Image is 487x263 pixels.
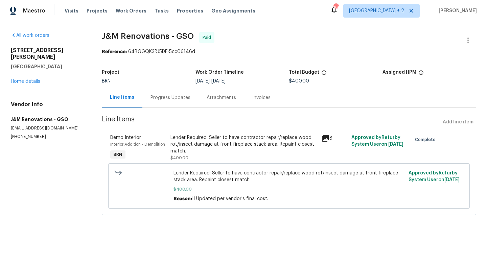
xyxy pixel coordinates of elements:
span: Geo Assignments [211,7,255,14]
p: [EMAIL_ADDRESS][DOMAIN_NAME] [11,125,86,131]
span: Approved by Refurby System User on [409,171,460,182]
span: Lender Required: Seller to have contractor repalr/replace wood rot/insect damage at front firepla... [173,170,404,183]
b: Reference: [102,49,127,54]
span: Demo Interior [110,135,141,140]
div: Attachments [207,94,236,101]
span: The total cost of line items that have been proposed by Opendoor. This sum includes line items th... [321,70,327,79]
span: - [195,79,226,83]
span: [DATE] [388,142,403,147]
span: $400.00 [289,79,309,83]
span: Projects [87,7,108,14]
h5: Project [102,70,119,75]
span: J&M Renovations - GSO [102,32,194,40]
span: Complete [415,136,438,143]
span: [DATE] [195,79,210,83]
span: Approved by Refurby System User on [351,135,403,147]
div: Progress Updates [150,94,190,101]
span: [DATE] [444,177,460,182]
span: Visits [65,7,78,14]
p: [PHONE_NUMBER] [11,134,86,140]
span: Work Orders [116,7,146,14]
span: [GEOGRAPHIC_DATA] + 2 [349,7,404,14]
div: Line Items [110,94,134,101]
span: BRN [102,79,111,83]
h5: J&M Renovations - GSO [11,116,86,123]
span: II Updated per vendor's final cost. [192,196,268,201]
span: Maestro [23,7,45,14]
h5: [GEOGRAPHIC_DATA] [11,63,86,70]
h5: Assigned HPM [382,70,416,75]
span: The hpm assigned to this work order. [418,70,424,79]
div: Lender Required: Seller to have contractor repalr/replace wood rot/insect damage at front firepla... [170,134,317,154]
h5: Work Order Timeline [195,70,244,75]
span: $400.00 [170,156,188,160]
span: Tasks [155,8,169,13]
span: Line Items [102,116,440,128]
h4: Vendor Info [11,101,86,108]
span: Interior Addition - Demolition [110,142,165,146]
div: Invoices [252,94,271,101]
span: BRN [111,151,125,158]
span: Properties [177,7,203,14]
span: Reason: [173,196,192,201]
a: Home details [11,79,40,84]
div: 8 [321,134,347,142]
div: - [382,79,476,83]
h5: Total Budget [289,70,319,75]
span: $400.00 [173,186,404,193]
span: [PERSON_NAME] [436,7,477,14]
span: [DATE] [211,79,226,83]
span: Paid [203,34,214,41]
h2: [STREET_ADDRESS][PERSON_NAME] [11,47,86,61]
div: 168 [333,4,338,11]
div: 64BGGQK3RJ5DF-5cc06146d [102,48,476,55]
a: All work orders [11,33,49,38]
